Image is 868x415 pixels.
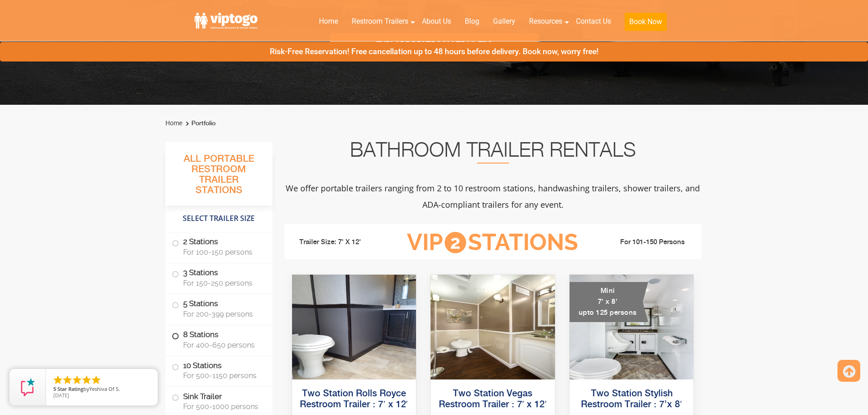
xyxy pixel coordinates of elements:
[172,325,266,354] label: 8 Stations
[91,374,102,385] li: 
[593,237,695,248] li: For 101-150 Persons
[183,279,262,287] span: For 150-250 persons
[445,232,466,253] span: 2
[312,11,345,31] a: Home
[291,229,393,256] li: Trailer Size: 7' X 12'
[172,356,266,384] label: 10 Stations
[52,374,63,385] li: 
[165,210,272,227] h4: Select Trailer Size
[486,11,522,31] a: Gallery
[183,341,262,349] span: For 400-650 persons
[300,389,408,410] a: Two Station Rolls Royce Restroom Trailer : 7′ x 12′
[292,275,416,379] img: Side view of two station restroom trailer with separate doors for males and females
[172,232,266,261] label: 2 Stations
[285,180,701,213] p: We offer portable trailers ranging from 2 to 10 restroom stations, handwashing trailers, shower t...
[415,11,458,31] a: About Us
[183,371,262,380] span: For 500-1150 persons
[183,402,262,411] span: For 500-1000 persons
[53,392,69,399] span: [DATE]
[172,387,266,415] label: Sink Trailer
[172,263,266,292] label: 3 Stations
[431,275,555,379] img: Side view of two station restroom trailer with separate doors for males and females
[89,385,120,392] span: Yeshiva Of S.
[581,389,682,410] a: Two Station Stylish Restroom Trailer : 7’x 8′
[570,275,694,379] img: A mini restroom trailer with two separate stations and separate doors for males and females
[458,11,486,31] a: Blog
[81,374,92,385] li: 
[184,118,216,129] li: Portfolio
[57,385,83,392] span: Star Rating
[439,389,547,410] a: Two Station Vegas Restroom Trailer : 7′ x 12′
[53,386,150,393] span: by
[53,385,56,392] span: 5
[570,282,648,322] div: Mini 7' x 8' upto 125 persons
[625,13,667,31] button: Book Now
[522,11,569,31] a: Resources
[285,142,701,164] h2: Bathroom Trailer Rentals
[393,230,592,255] h3: VIP Stations
[72,374,82,385] li: 
[569,11,618,31] a: Contact Us
[684,176,868,415] iframe: Live Chat Box
[172,294,266,323] label: 5 Stations
[183,248,262,256] span: For 100-150 persons
[62,374,73,385] li: 
[165,151,272,205] h3: All Portable Restroom Trailer Stations
[345,11,415,31] a: Restroom Trailers
[618,11,673,36] a: Book Now
[19,378,37,396] img: Review Rating
[183,310,262,318] span: For 200-399 persons
[165,119,182,127] a: Home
